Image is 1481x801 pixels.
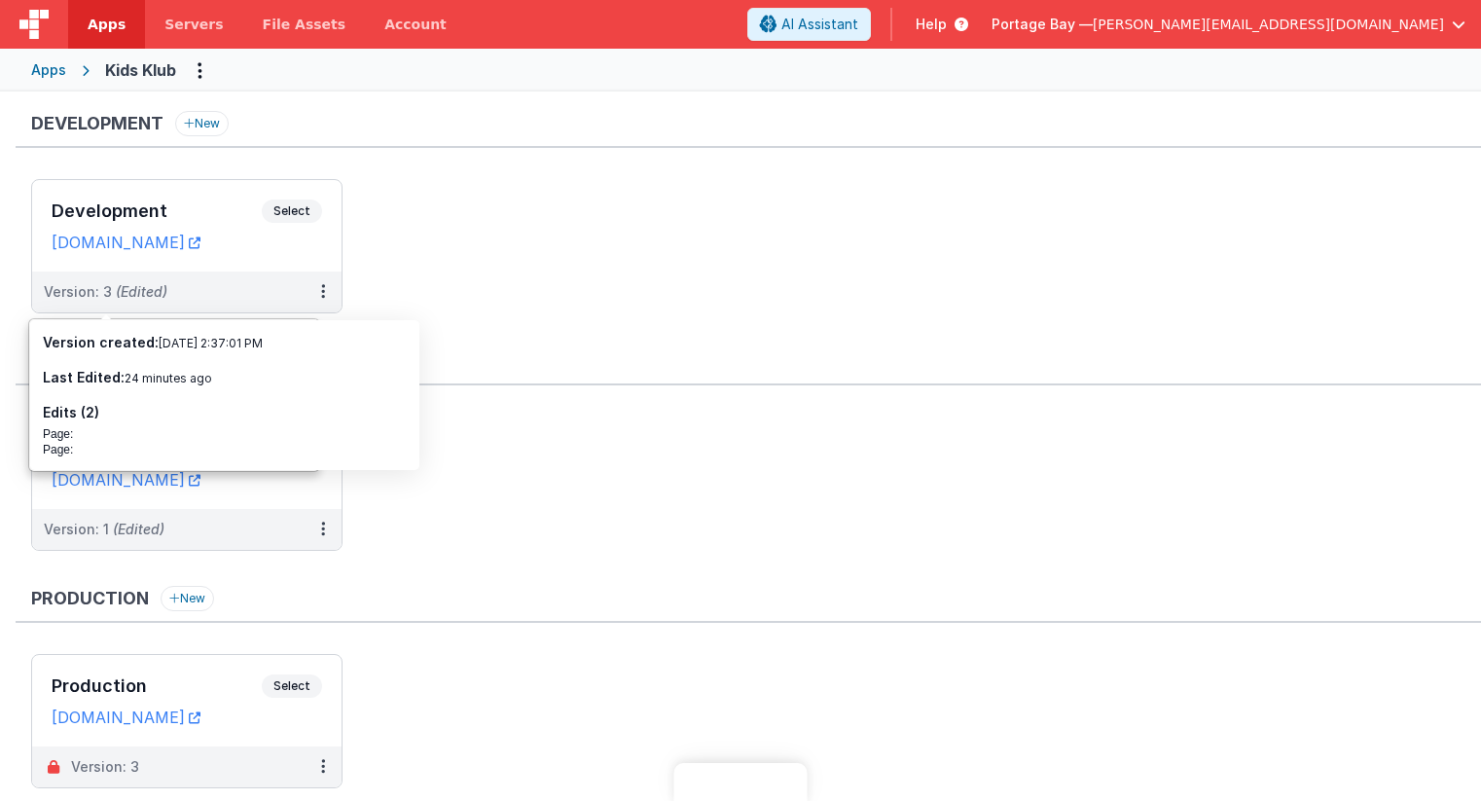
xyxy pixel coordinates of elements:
[992,15,1465,34] button: Portage Bay — [PERSON_NAME][EMAIL_ADDRESS][DOMAIN_NAME]
[781,15,858,34] span: AI Assistant
[992,15,1093,34] span: Portage Bay —
[52,708,200,727] a: [DOMAIN_NAME]
[71,757,139,777] div: Version: 3
[263,15,346,34] span: File Assets
[31,589,149,608] h3: Production
[113,521,164,537] span: (Edited)
[262,674,322,698] span: Select
[159,336,263,350] span: [DATE] 2:37:01 PM
[31,114,163,133] h3: Development
[52,676,262,696] h3: Production
[125,371,212,385] span: 24 minutes ago
[184,55,215,86] button: Options
[116,283,167,300] span: (Edited)
[43,442,407,457] div: Page:
[747,8,871,41] button: AI Assistant
[164,15,223,34] span: Servers
[161,586,214,611] button: New
[916,15,947,34] span: Help
[44,520,164,539] div: Version: 1
[43,333,407,352] h3: Version created:
[88,15,126,34] span: Apps
[44,282,167,302] div: Version: 3
[1093,15,1444,34] span: [PERSON_NAME][EMAIL_ADDRESS][DOMAIN_NAME]
[52,470,200,490] a: [DOMAIN_NAME]
[175,111,229,136] button: New
[52,233,200,252] a: [DOMAIN_NAME]
[43,403,407,422] h3: Edits (2)
[105,58,176,82] div: Kids Klub
[43,368,407,387] h3: Last Edited:
[52,201,262,221] h3: Development
[43,426,407,442] div: Page:
[262,200,322,223] span: Select
[31,60,66,80] div: Apps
